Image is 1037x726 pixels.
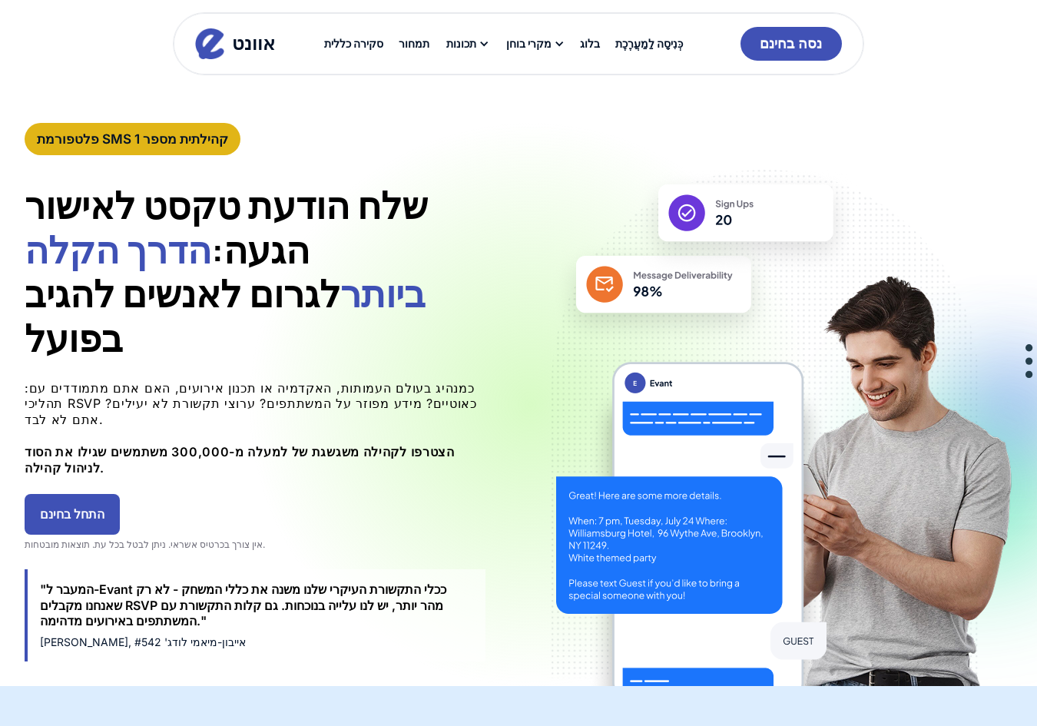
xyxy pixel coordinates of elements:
[25,180,428,274] font: שלח הודעת טקסט לאישור הגעה:
[446,37,476,50] font: תכונות
[25,380,477,428] font: כמנהיג בעולם העמותות, האקדמיה או תכנון אירועים, האם אתם מתמודדים עם: תהליכי RSVP כאוטיים? מידע מפ...
[25,539,265,550] font: אין צורך בכרטיס אשראי. ניתן לבטל בכל עת. תוצאות מובטחות.
[25,123,240,155] a: פלטפורמת SMS קהילתית מספר 1
[40,635,246,648] font: [PERSON_NAME], אייבון-מיאמי לודג' #542
[232,32,275,55] font: אוונט
[580,37,600,50] font: בלוג
[497,31,572,57] div: מקרי בוחן
[572,31,608,57] a: בלוג
[40,582,446,629] font: "המעבר ל-Evant ככלי התקשורת העיקרי שלנו משנה את כללי המשחק - לא רק שאנחנו מקבלים RSVP מהר יותר, י...
[25,494,120,535] a: התחל בחינם
[740,27,842,60] a: נסה בחינם
[25,224,426,319] font: הדרך הקלה ביותר
[760,35,822,51] font: נסה בחינם
[195,28,275,59] a: בַּיִת
[316,31,391,57] a: סקירה כללית
[506,37,552,50] font: מקרי בוחן
[324,37,383,50] font: סקירה כללית
[608,31,691,57] a: כְּנִיסָה לַמַעֲרֶכֶת
[437,31,497,57] div: תכונות
[391,31,437,57] a: תמחור
[399,37,429,50] font: תמחור
[40,506,104,522] font: התחל בחינם
[25,268,340,363] font: לגרום לאנשים להגיב בפועל
[25,444,455,476] font: הצטרפו לקהילה משגשגת של למעלה מ-300,000 משתמשים שגילו את הסוד לניהול קהילה.
[37,131,228,147] font: פלטפורמת SMS קהילתית מספר 1
[615,37,683,50] font: כְּנִיסָה לַמַעֲרֶכֶת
